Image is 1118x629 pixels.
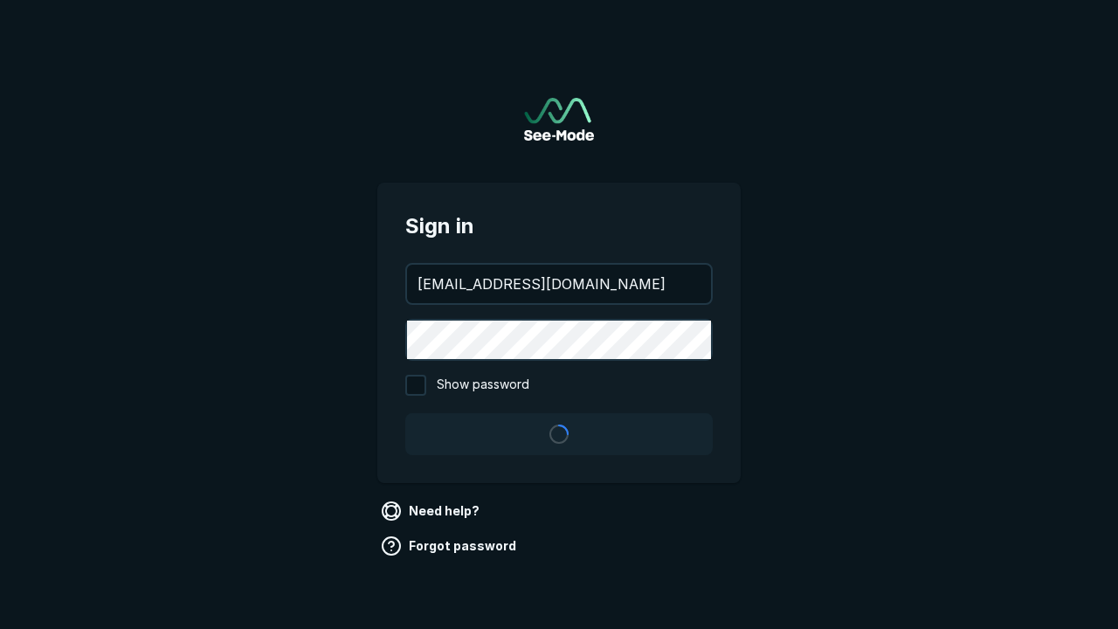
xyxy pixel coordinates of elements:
a: Go to sign in [524,98,594,141]
a: Forgot password [377,532,523,560]
span: Show password [437,375,529,396]
span: Sign in [405,211,713,242]
img: See-Mode Logo [524,98,594,141]
input: your@email.com [407,265,711,303]
a: Need help? [377,497,487,525]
